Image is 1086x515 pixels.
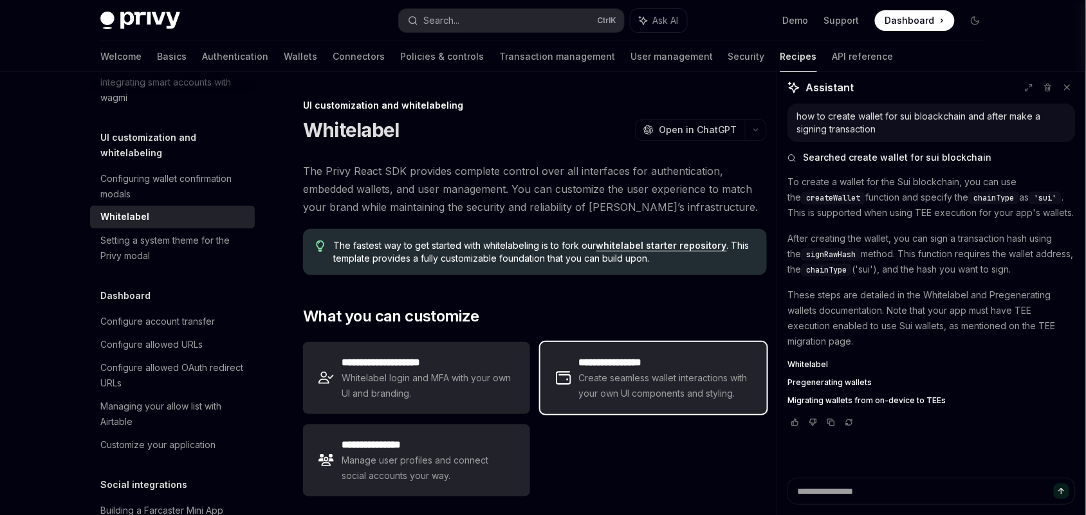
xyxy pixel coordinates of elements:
span: Assistant [805,80,854,95]
span: Manage user profiles and connect social accounts your way. [342,453,514,483]
div: UI customization and whitelabeling [303,99,767,112]
h5: Social integrations [100,477,187,492]
img: dark logo [100,12,180,30]
span: Ask AI [652,14,678,27]
span: Ctrl K [597,15,616,26]
a: Configuring wallet confirmation modals [90,167,255,206]
a: Basics [157,41,187,72]
a: Wallets [284,41,317,72]
a: User management [630,41,713,72]
div: Search... [423,13,459,28]
span: signRawHash [806,249,856,260]
div: Managing your allow list with Airtable [100,399,247,429]
div: Configure allowed OAuth redirect URLs [100,360,247,391]
button: Send message [1054,483,1069,499]
span: The fastest way to get started with whitelabeling is to fork our . This template provides a fully... [334,239,754,265]
a: Whitelabel [787,359,1076,370]
h5: Dashboard [100,288,151,303]
a: Connectors [333,41,385,72]
a: Policies & controls [400,41,484,72]
a: **** **** *****Manage user profiles and connect social accounts your way. [303,424,529,496]
a: Transaction management [499,41,615,72]
button: Search...CtrlK [399,9,624,32]
a: Setting a system theme for the Privy modal [90,229,255,267]
span: Searched create wallet for sui blockchain [803,151,991,164]
div: Whitelabel [100,210,149,225]
a: Configure allowed URLs [90,333,255,356]
a: Welcome [100,41,142,72]
div: Configure account transfer [100,314,215,329]
a: Demo [783,14,809,27]
a: Configure account transfer [90,310,255,333]
a: Pregenerating wallets [787,377,1076,388]
span: What you can customize [303,306,479,327]
svg: Tip [316,240,325,252]
div: Configure allowed URLs [100,337,203,352]
span: Whitelabel login and MFA with your own UI and branding. [342,370,514,401]
div: Customize your application [100,437,216,453]
a: Managing your allow list with Airtable [90,395,255,433]
a: **** **** **** *Create seamless wallet interactions with your own UI components and styling. [540,342,767,414]
a: Whitelabel [90,206,255,229]
a: whitelabel starter repository [596,240,727,251]
h1: Whitelabel [303,118,400,141]
div: Setting a system theme for the Privy modal [100,233,247,264]
span: chainType [973,193,1014,203]
button: Open in ChatGPT [635,119,745,141]
a: Security [728,41,765,72]
a: API reference [833,41,894,72]
h5: UI customization and whitelabeling [100,130,255,161]
a: Migrating wallets from on-device to TEEs [787,395,1076,406]
a: Customize your application [90,433,255,456]
a: Recipes [780,41,817,72]
span: chainType [806,265,847,275]
div: Configuring wallet confirmation modals [100,171,247,202]
span: 'sui' [1034,193,1056,203]
button: Searched create wallet for sui blockchain [787,151,1076,164]
span: Pregenerating wallets [787,377,872,388]
a: Support [824,14,860,27]
span: Create seamless wallet interactions with your own UI components and styling. [579,370,751,401]
span: Dashboard [885,14,935,27]
span: The Privy React SDK provides complete control over all interfaces for authentication, embedded wa... [303,162,767,216]
p: These steps are detailed in the Whitelabel and Pregenerating wallets documentation. Note that you... [787,287,1076,349]
div: how to create wallet for sui bloackchain and after make a signing transaction [796,110,1067,136]
span: Open in ChatGPT [659,123,737,136]
span: Migrating wallets from on-device to TEEs [787,395,946,406]
a: Configure allowed OAuth redirect URLs [90,356,255,395]
a: Authentication [202,41,268,72]
button: Toggle dark mode [965,10,986,31]
button: Ask AI [630,9,687,32]
span: createWallet [806,193,860,203]
a: Dashboard [875,10,955,31]
span: Whitelabel [787,359,828,370]
p: After creating the wallet, you can sign a transaction hash using the method. This function requir... [787,231,1076,277]
p: To create a wallet for the Sui blockchain, you can use the function and specify the as . This is ... [787,174,1076,221]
